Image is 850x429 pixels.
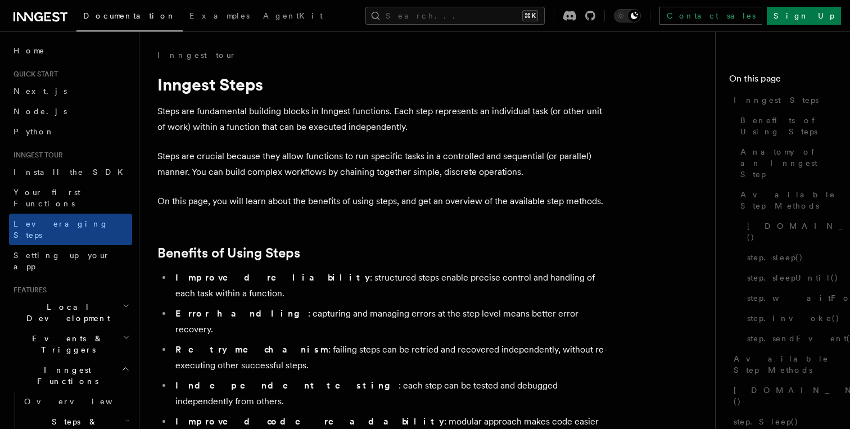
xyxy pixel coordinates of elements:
[183,3,256,30] a: Examples
[76,3,183,31] a: Documentation
[263,11,323,20] span: AgentKit
[9,297,132,328] button: Local Development
[729,90,837,110] a: Inngest Steps
[740,146,837,180] span: Anatomy of an Inngest Step
[747,252,803,263] span: step.sleep()
[157,49,236,61] a: Inngest tour
[175,380,399,391] strong: Independent testing
[747,272,839,283] span: step.sleepUntil()
[734,353,837,376] span: Available Step Methods
[9,40,132,61] a: Home
[9,214,132,245] a: Leveraging Steps
[736,184,837,216] a: Available Step Methods
[9,70,58,79] span: Quick start
[172,342,607,373] li: : failing steps can be retried and recovered independently, without re-executing other successful...
[729,72,837,90] h4: On this page
[13,251,110,271] span: Setting up your app
[13,127,55,136] span: Python
[734,94,819,106] span: Inngest Steps
[9,360,132,391] button: Inngest Functions
[659,7,762,25] a: Contact sales
[9,81,132,101] a: Next.js
[9,121,132,142] a: Python
[740,115,837,137] span: Benefits of Using Steps
[729,349,837,380] a: Available Step Methods
[736,110,837,142] a: Benefits of Using Steps
[13,107,67,116] span: Node.js
[9,245,132,277] a: Setting up your app
[157,193,607,209] p: On this page, you will learn about the benefits of using steps, and get an overview of the availa...
[157,148,607,180] p: Steps are crucial because they allow functions to run specific tasks in a controlled and sequenti...
[740,189,837,211] span: Available Step Methods
[743,268,837,288] a: step.sleepUntil()
[729,380,837,412] a: [DOMAIN_NAME]()
[743,328,837,349] a: step.sendEvent()
[13,168,130,177] span: Install the SDK
[13,45,45,56] span: Home
[172,306,607,337] li: : capturing and managing errors at the step level means better error recovery.
[747,313,840,324] span: step.invoke()
[9,101,132,121] a: Node.js
[175,416,444,427] strong: Improved code readability
[13,219,108,240] span: Leveraging Steps
[256,3,329,30] a: AgentKit
[743,288,837,308] a: step.waitForEvent()
[172,270,607,301] li: : structured steps enable precise control and handling of each task within a function.
[83,11,176,20] span: Documentation
[743,216,837,247] a: [DOMAIN_NAME]()
[13,188,80,208] span: Your first Functions
[522,10,538,21] kbd: ⌘K
[175,272,370,283] strong: Improved reliability
[9,182,132,214] a: Your first Functions
[13,87,67,96] span: Next.js
[9,328,132,360] button: Events & Triggers
[9,333,123,355] span: Events & Triggers
[9,286,47,295] span: Features
[743,247,837,268] a: step.sleep()
[767,7,841,25] a: Sign Up
[9,364,121,387] span: Inngest Functions
[172,378,607,409] li: : each step can be tested and debugged independently from others.
[614,9,641,22] button: Toggle dark mode
[157,245,300,261] a: Benefits of Using Steps
[9,162,132,182] a: Install the SDK
[9,151,63,160] span: Inngest tour
[189,11,250,20] span: Examples
[365,7,545,25] button: Search...⌘K
[9,301,123,324] span: Local Development
[743,308,837,328] a: step.invoke()
[736,142,837,184] a: Anatomy of an Inngest Step
[24,397,140,406] span: Overview
[20,391,132,412] a: Overview
[175,308,308,319] strong: Error handling
[175,344,328,355] strong: Retry mechanism
[734,416,799,427] span: step.Sleep()
[157,103,607,135] p: Steps are fundamental building blocks in Inngest functions. Each step represents an individual ta...
[157,74,607,94] h1: Inngest Steps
